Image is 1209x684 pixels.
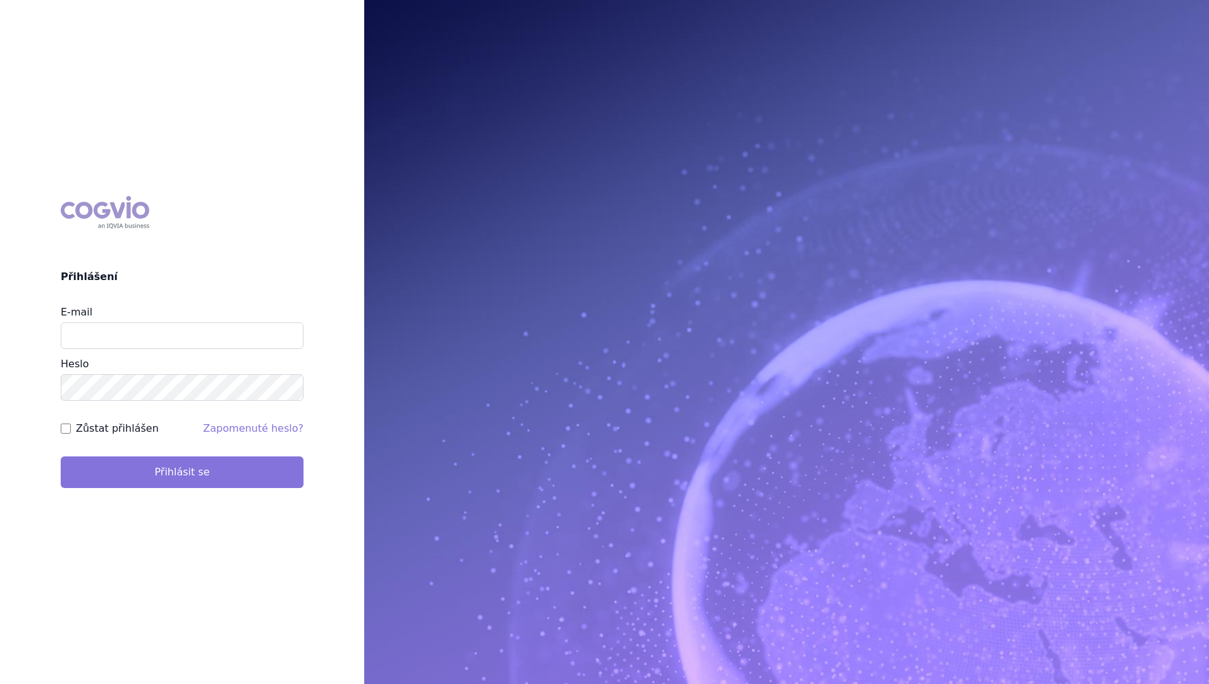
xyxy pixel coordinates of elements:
[76,421,159,436] label: Zůstat přihlášen
[61,269,304,284] h2: Přihlášení
[61,456,304,488] button: Přihlásit se
[61,358,89,370] label: Heslo
[61,196,149,229] div: COGVIO
[61,306,92,318] label: E-mail
[203,422,304,434] a: Zapomenuté heslo?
